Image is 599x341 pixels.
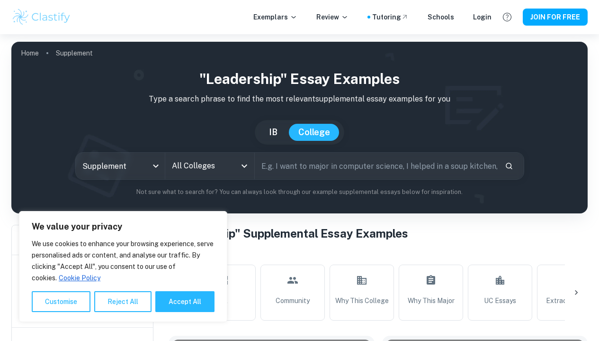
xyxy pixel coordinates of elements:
a: Tutoring [372,12,409,22]
span: UC Essays [484,295,516,306]
img: profile cover [11,42,588,213]
p: We use cookies to enhance your browsing experience, serve personalised ads or content, and analys... [32,238,215,284]
p: Supplement [56,48,93,58]
a: Schools [428,12,454,22]
div: We value your privacy [19,211,227,322]
a: Login [473,12,492,22]
span: Extracurricular [546,295,592,306]
p: Type a search phrase to find the most relevant supplemental essay examples for you [19,93,580,105]
button: Search [501,158,517,174]
button: JOIN FOR FREE [523,9,588,26]
p: We value your privacy [32,221,215,232]
p: Review [316,12,349,22]
a: Cookie Policy [58,274,101,282]
img: Clastify logo [11,8,72,27]
p: Not sure what to search for? You can always look through our example supplemental essays below fo... [19,187,580,197]
h1: "Leadership" Supplemental Essay Examples [169,225,588,242]
span: Community [276,295,310,306]
button: Help and Feedback [499,9,515,25]
button: IB [259,124,287,141]
button: Accept All [155,291,215,312]
span: Why This College [335,295,389,306]
h1: "Leadership" Essay Examples [19,68,580,90]
input: E.g. I want to major in computer science, I helped in a soup kitchen, I want to join the debate t... [255,153,497,179]
button: Customise [32,291,90,312]
div: Supplement [76,153,165,179]
button: Open [238,159,251,173]
a: Home [21,46,39,60]
button: Reject All [94,291,152,312]
button: College [289,124,340,141]
span: Why This Major [408,295,455,306]
h6: Topic [169,249,588,261]
p: Exemplars [253,12,297,22]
